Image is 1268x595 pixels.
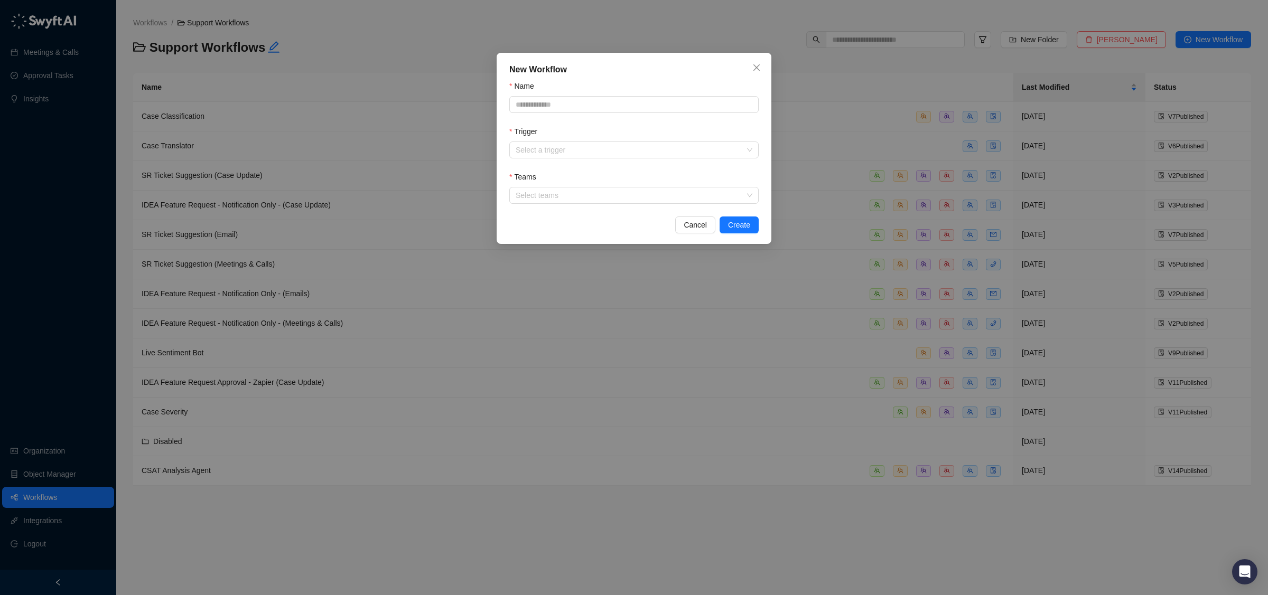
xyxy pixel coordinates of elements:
[675,216,715,233] button: Cancel
[720,216,759,233] button: Create
[509,126,545,137] label: Trigger
[509,63,759,76] div: New Workflow
[509,80,542,92] label: Name
[748,59,765,76] button: Close
[1232,559,1257,584] div: Open Intercom Messenger
[728,219,750,231] span: Create
[509,171,544,183] label: Teams
[684,219,707,231] span: Cancel
[509,96,759,113] input: Name
[752,63,761,72] span: close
